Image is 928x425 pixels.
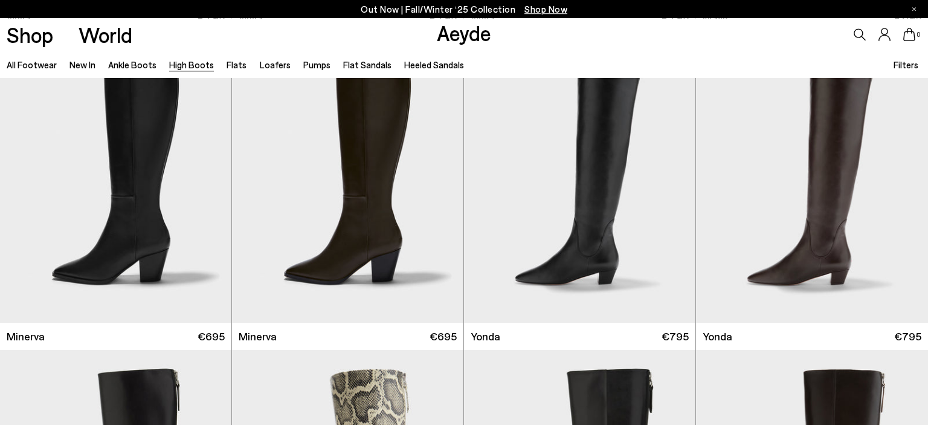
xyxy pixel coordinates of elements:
[524,4,567,15] span: Navigate to /collections/new-in
[430,329,457,344] span: €695
[198,329,225,344] span: €695
[7,59,57,70] a: All Footwear
[696,31,928,322] img: Yonda Leather Over-Knee Boots
[703,329,732,344] span: Yonda
[108,59,156,70] a: Ankle Boots
[7,329,45,344] span: Minerva
[232,323,463,350] a: Minerva €695
[361,2,567,17] p: Out Now | Fall/Winter ‘25 Collection
[437,20,491,45] a: Aeyde
[169,59,214,70] a: High Boots
[260,59,291,70] a: Loafers
[662,329,689,344] span: €795
[696,323,928,350] a: Yonda €795
[404,59,464,70] a: Heeled Sandals
[303,59,330,70] a: Pumps
[227,59,246,70] a: Flats
[464,323,695,350] a: Yonda €795
[915,31,921,38] span: 0
[894,59,918,70] span: Filters
[343,59,391,70] a: Flat Sandals
[239,329,277,344] span: Minerva
[894,329,921,344] span: €795
[471,329,500,344] span: Yonda
[903,28,915,41] a: 0
[69,59,95,70] a: New In
[7,24,53,45] a: Shop
[232,31,463,322] img: Minerva High Cowboy Boots
[79,24,132,45] a: World
[464,31,695,322] img: Yonda Leather Over-Knee Boots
